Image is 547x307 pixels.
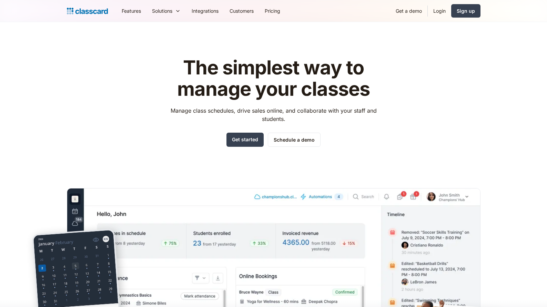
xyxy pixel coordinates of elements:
[451,4,480,18] a: Sign up
[164,57,383,100] h1: The simplest way to manage your classes
[116,3,146,19] a: Features
[268,133,321,147] a: Schedule a demo
[152,7,172,14] div: Solutions
[390,3,427,19] a: Get a demo
[146,3,186,19] div: Solutions
[226,133,264,147] a: Get started
[67,6,108,16] a: home
[457,7,475,14] div: Sign up
[428,3,451,19] a: Login
[164,106,383,123] p: Manage class schedules, drive sales online, and collaborate with your staff and students.
[186,3,224,19] a: Integrations
[224,3,259,19] a: Customers
[259,3,286,19] a: Pricing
